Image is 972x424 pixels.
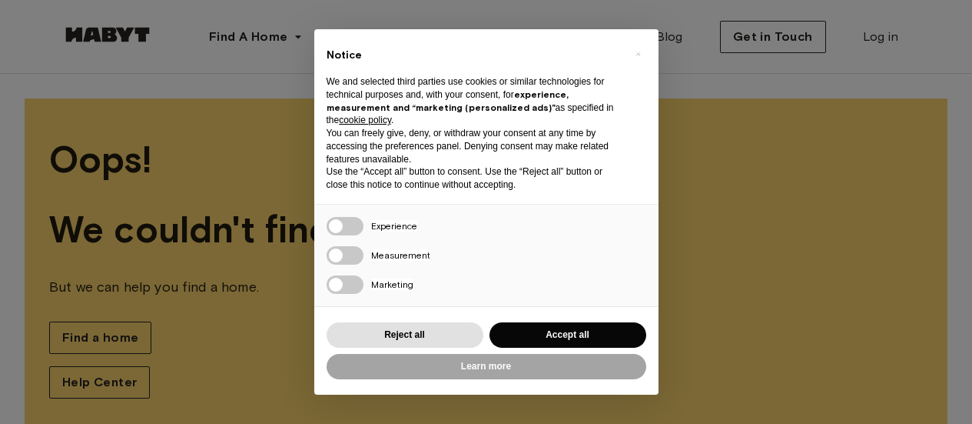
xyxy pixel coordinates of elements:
[371,279,413,290] span: Marketing
[327,322,483,348] button: Reject all
[327,88,569,113] strong: experience, measurement and “marketing (personalized ads)”
[635,45,641,63] span: ×
[327,354,646,379] button: Learn more
[339,115,391,125] a: cookie policy
[489,322,646,348] button: Accept all
[327,48,622,63] h2: Notice
[327,127,622,165] p: You can freely give, deny, or withdraw your consent at any time by accessing the preferences pane...
[371,249,430,261] span: Measurement
[371,220,417,232] span: Experience
[626,42,651,66] button: Close this notice
[327,165,622,192] p: Use the “Accept all” button to consent. Use the “Reject all” button or close this notice to conti...
[327,75,622,127] p: We and selected third parties use cookies or similar technologies for technical purposes and, wit...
